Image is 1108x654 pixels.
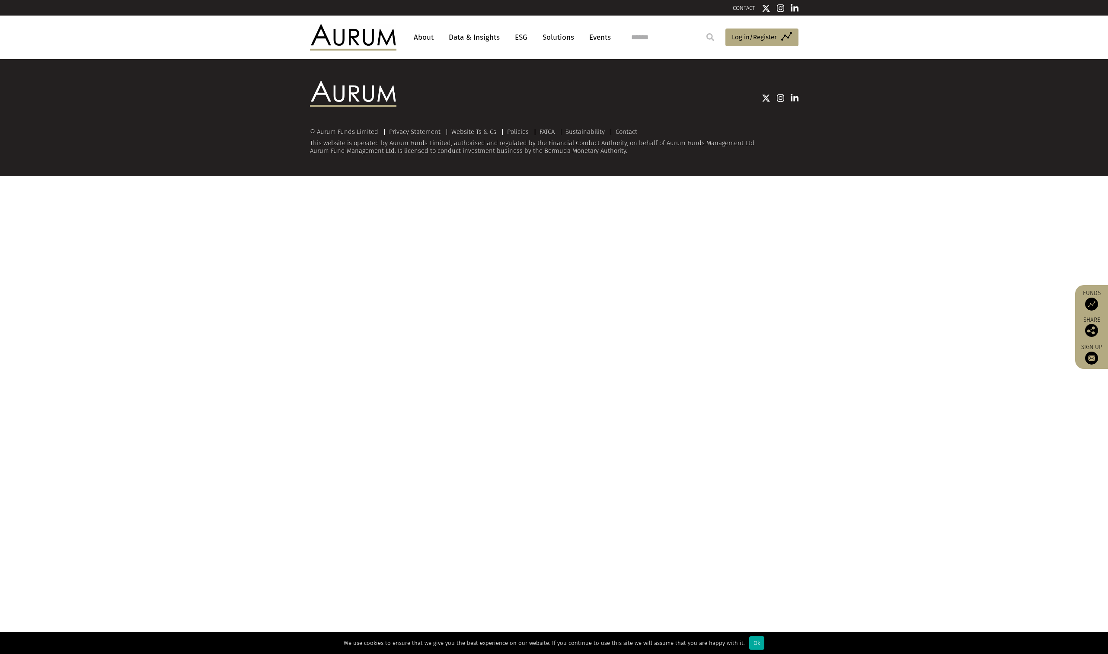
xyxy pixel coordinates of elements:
a: Policies [507,128,529,136]
img: Instagram icon [777,4,785,13]
a: Sustainability [565,128,605,136]
a: ESG [511,29,532,45]
a: FATCA [540,128,555,136]
span: Log in/Register [732,32,777,42]
a: About [409,29,438,45]
img: Linkedin icon [791,94,798,102]
div: © Aurum Funds Limited [310,129,383,135]
a: Data & Insights [444,29,504,45]
img: Twitter icon [762,94,770,102]
a: Log in/Register [725,29,798,47]
input: Submit [702,29,719,46]
div: This website is operated by Aurum Funds Limited, authorised and regulated by the Financial Conduc... [310,128,798,155]
img: Aurum [310,24,396,50]
a: Website Ts & Cs [451,128,496,136]
a: CONTACT [733,5,755,11]
img: Twitter icon [762,4,770,13]
img: Linkedin icon [791,4,798,13]
a: Contact [616,128,637,136]
img: Aurum Logo [310,81,396,107]
a: Events [585,29,611,45]
a: Privacy Statement [389,128,441,136]
a: Solutions [538,29,578,45]
img: Instagram icon [777,94,785,102]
